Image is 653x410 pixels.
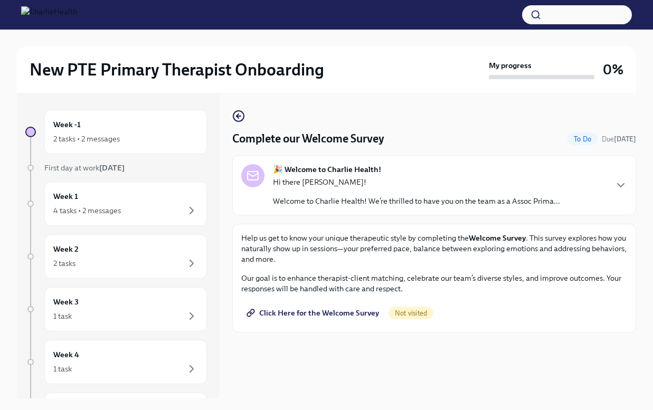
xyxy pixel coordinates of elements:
[273,164,381,175] strong: 🎉 Welcome to Charlie Health!
[602,135,636,143] span: Due
[99,163,125,173] strong: [DATE]
[241,233,627,264] p: Help us get to know your unique therapeutic style by completing the . This survey explores how yo...
[25,287,207,331] a: Week 31 task
[53,258,75,269] div: 2 tasks
[603,60,623,79] h3: 0%
[53,311,72,321] div: 1 task
[241,273,627,294] p: Our goal is to enhance therapist-client matching, celebrate our team’s diverse styles, and improv...
[25,182,207,226] a: Week 14 tasks • 2 messages
[53,119,81,130] h6: Week -1
[25,340,207,384] a: Week 41 task
[602,134,636,144] span: August 20th, 2025 09:00
[489,60,532,71] strong: My progress
[25,163,207,173] a: First day at work[DATE]
[30,59,324,80] h2: New PTE Primary Therapist Onboarding
[53,349,79,360] h6: Week 4
[389,309,433,317] span: Not visited
[567,135,598,143] span: To Do
[21,6,77,23] img: CharlieHealth
[53,190,78,202] h6: Week 1
[53,243,79,255] h6: Week 2
[241,302,386,323] a: Click Here for the Welcome Survey
[614,135,636,143] strong: [DATE]
[273,177,560,187] p: Hi there [PERSON_NAME]!
[232,131,384,147] h4: Complete our Welcome Survey
[249,308,379,318] span: Click Here for the Welcome Survey
[273,196,560,206] p: Welcome to Charlie Health! We’re thrilled to have you on the team as a Assoc Prima...
[469,233,526,243] strong: Welcome Survey
[53,296,79,308] h6: Week 3
[44,163,125,173] span: First day at work
[53,205,121,216] div: 4 tasks • 2 messages
[25,234,207,279] a: Week 22 tasks
[25,110,207,154] a: Week -12 tasks • 2 messages
[53,134,120,144] div: 2 tasks • 2 messages
[53,364,72,374] div: 1 task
